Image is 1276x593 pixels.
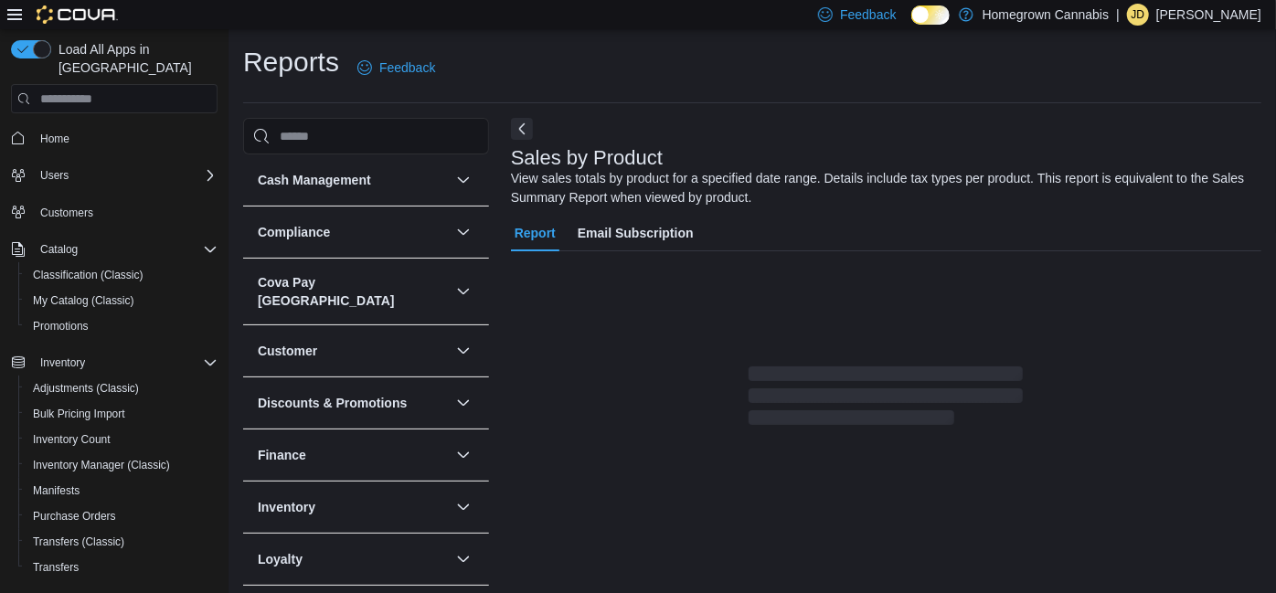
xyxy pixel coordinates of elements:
[18,376,225,401] button: Adjustments (Classic)
[258,342,317,360] h3: Customer
[26,505,218,527] span: Purchase Orders
[243,44,339,80] h1: Reports
[26,454,177,476] a: Inventory Manager (Classic)
[33,202,101,224] a: Customers
[26,315,218,337] span: Promotions
[33,483,80,498] span: Manifests
[18,427,225,452] button: Inventory Count
[452,221,474,243] button: Compliance
[33,201,218,224] span: Customers
[578,215,694,251] span: Email Subscription
[40,168,69,183] span: Users
[4,163,225,188] button: Users
[26,264,218,286] span: Classification (Classic)
[258,498,449,516] button: Inventory
[26,264,151,286] a: Classification (Classic)
[33,268,144,282] span: Classification (Classic)
[18,452,225,478] button: Inventory Manager (Classic)
[26,556,218,578] span: Transfers
[258,498,315,516] h3: Inventory
[258,223,330,241] h3: Compliance
[452,444,474,466] button: Finance
[26,290,218,312] span: My Catalog (Classic)
[33,164,76,186] button: Users
[33,319,89,334] span: Promotions
[258,550,303,568] h3: Loyalty
[26,454,218,476] span: Inventory Manager (Classic)
[1116,4,1120,26] p: |
[40,355,85,370] span: Inventory
[33,509,116,524] span: Purchase Orders
[33,126,218,149] span: Home
[452,340,474,362] button: Customer
[258,446,449,464] button: Finance
[452,496,474,518] button: Inventory
[26,429,118,450] a: Inventory Count
[33,560,79,575] span: Transfers
[33,293,134,308] span: My Catalog (Classic)
[18,401,225,427] button: Bulk Pricing Import
[1127,4,1149,26] div: Jordan Denomme
[511,118,533,140] button: Next
[452,548,474,570] button: Loyalty
[33,164,218,186] span: Users
[33,352,92,374] button: Inventory
[749,370,1023,429] span: Loading
[26,377,146,399] a: Adjustments (Classic)
[37,5,118,24] img: Cova
[258,394,449,412] button: Discounts & Promotions
[4,124,225,151] button: Home
[258,273,449,310] button: Cova Pay [GEOGRAPHIC_DATA]
[18,313,225,339] button: Promotions
[840,5,896,24] span: Feedback
[26,480,218,502] span: Manifests
[911,25,912,26] span: Dark Mode
[40,206,93,220] span: Customers
[26,315,96,337] a: Promotions
[258,223,449,241] button: Compliance
[18,288,225,313] button: My Catalog (Classic)
[18,555,225,580] button: Transfers
[4,237,225,262] button: Catalog
[258,550,449,568] button: Loyalty
[452,392,474,414] button: Discounts & Promotions
[379,58,435,77] span: Feedback
[26,403,133,425] a: Bulk Pricing Import
[40,242,78,257] span: Catalog
[1132,4,1145,26] span: JD
[4,199,225,226] button: Customers
[4,350,225,376] button: Inventory
[33,535,124,549] span: Transfers (Classic)
[33,238,85,260] button: Catalog
[258,342,449,360] button: Customer
[452,281,474,302] button: Cova Pay [GEOGRAPHIC_DATA]
[18,503,225,529] button: Purchase Orders
[18,529,225,555] button: Transfers (Classic)
[26,429,218,450] span: Inventory Count
[18,262,225,288] button: Classification (Classic)
[511,169,1252,207] div: View sales totals by product for a specified date range. Details include tax types per product. T...
[515,215,556,251] span: Report
[26,531,132,553] a: Transfers (Classic)
[258,171,449,189] button: Cash Management
[911,5,950,25] input: Dark Mode
[33,458,170,472] span: Inventory Manager (Classic)
[33,381,139,396] span: Adjustments (Classic)
[26,290,142,312] a: My Catalog (Classic)
[258,171,371,189] h3: Cash Management
[26,531,218,553] span: Transfers (Classic)
[452,169,474,191] button: Cash Management
[258,446,306,464] h3: Finance
[18,478,225,503] button: Manifests
[1156,4,1261,26] p: [PERSON_NAME]
[51,40,218,77] span: Load All Apps in [GEOGRAPHIC_DATA]
[26,505,123,527] a: Purchase Orders
[40,132,69,146] span: Home
[26,556,86,578] a: Transfers
[26,403,218,425] span: Bulk Pricing Import
[33,128,77,150] a: Home
[350,49,442,86] a: Feedback
[258,394,407,412] h3: Discounts & Promotions
[26,480,87,502] a: Manifests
